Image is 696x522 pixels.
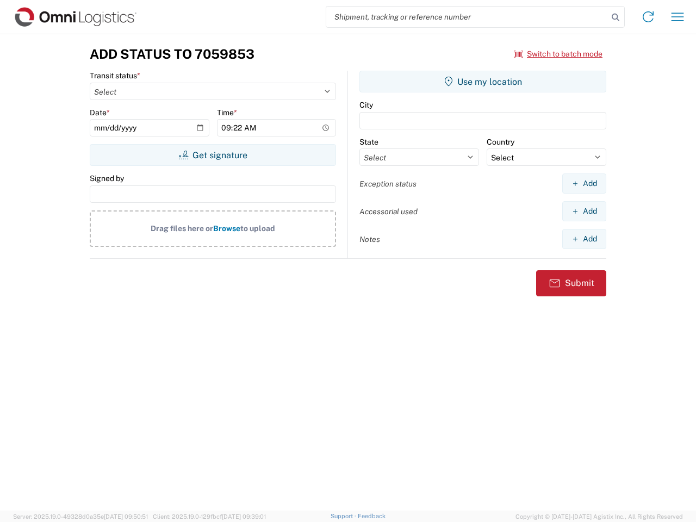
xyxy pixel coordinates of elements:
[104,513,148,520] span: [DATE] 09:50:51
[562,201,606,221] button: Add
[153,513,266,520] span: Client: 2025.19.0-129fbcf
[359,71,606,92] button: Use my location
[359,100,373,110] label: City
[326,7,608,27] input: Shipment, tracking or reference number
[13,513,148,520] span: Server: 2025.19.0-49328d0a35e
[487,137,514,147] label: Country
[213,224,240,233] span: Browse
[240,224,275,233] span: to upload
[90,46,254,62] h3: Add Status to 7059853
[562,173,606,194] button: Add
[359,207,418,216] label: Accessorial used
[331,513,358,519] a: Support
[222,513,266,520] span: [DATE] 09:39:01
[514,45,602,63] button: Switch to batch mode
[359,179,417,189] label: Exception status
[90,144,336,166] button: Get signature
[90,71,140,80] label: Transit status
[359,137,378,147] label: State
[90,173,124,183] label: Signed by
[358,513,386,519] a: Feedback
[90,108,110,117] label: Date
[562,229,606,249] button: Add
[359,234,380,244] label: Notes
[151,224,213,233] span: Drag files here or
[515,512,683,521] span: Copyright © [DATE]-[DATE] Agistix Inc., All Rights Reserved
[217,108,237,117] label: Time
[536,270,606,296] button: Submit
